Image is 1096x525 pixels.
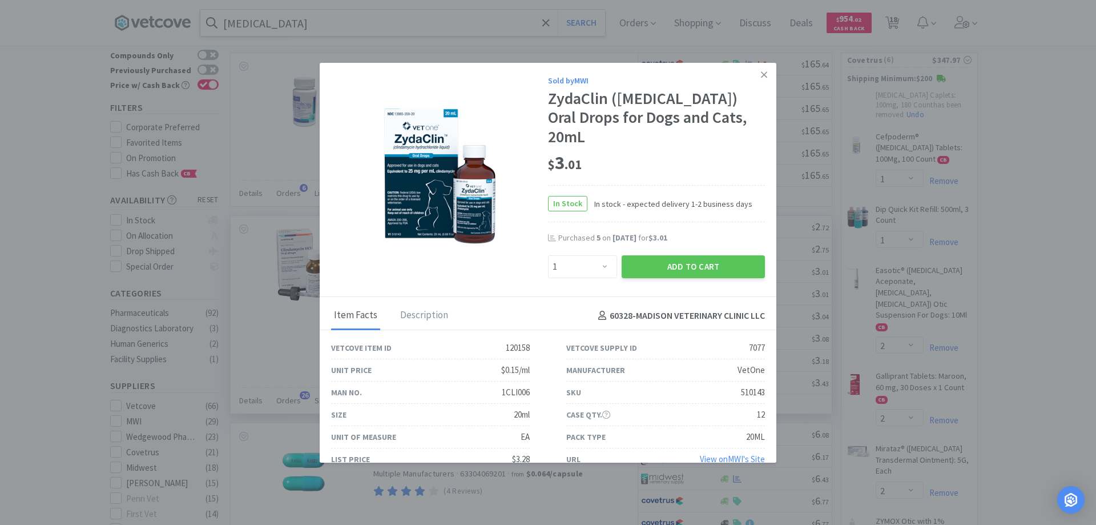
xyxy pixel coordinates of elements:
[738,363,765,377] div: VetOne
[377,102,502,250] img: bd1e518e8c2740598546cae4eb604f44_7077.png
[331,431,396,443] div: Unit of Measure
[566,453,581,466] div: URL
[597,233,601,243] span: 5
[331,302,380,330] div: Item Facts
[566,386,581,399] div: SKU
[331,364,372,376] div: Unit Price
[757,408,765,422] div: 12
[331,453,370,466] div: List Price
[648,233,667,243] span: $3.01
[502,386,530,399] div: 1CLI006
[613,233,636,243] span: [DATE]
[741,386,765,399] div: 510143
[558,233,765,244] div: Purchased on for
[548,157,555,173] span: $
[548,74,765,87] div: Sold by MWI
[746,430,765,444] div: 20ML
[331,342,392,354] div: Vetcove Item ID
[548,89,765,147] div: ZydaClin ([MEDICAL_DATA]) Oral Drops for Dogs and Cats, 20mL
[587,198,752,210] span: In stock - expected delivery 1-2 business days
[331,408,346,421] div: Size
[397,302,451,330] div: Description
[566,408,610,421] div: Case Qty.
[594,308,765,323] h4: 60328 - MADISON VETERINARY CLINIC LLC
[549,197,587,211] span: In Stock
[565,157,582,173] span: . 01
[506,341,530,355] div: 120158
[566,431,606,443] div: Pack Type
[749,341,765,355] div: 7077
[700,454,765,464] a: View onMWI's Site
[622,255,765,278] button: Add to Cart
[514,408,530,422] div: 20ml
[512,452,530,466] div: $3.28
[566,364,625,376] div: Manufacturer
[566,342,637,354] div: Vetcove Supply ID
[1057,486,1085,514] div: Open Intercom Messenger
[501,363,530,377] div: $0.15/ml
[521,430,530,444] div: EA
[548,151,582,174] span: 3
[331,386,362,399] div: Man No.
